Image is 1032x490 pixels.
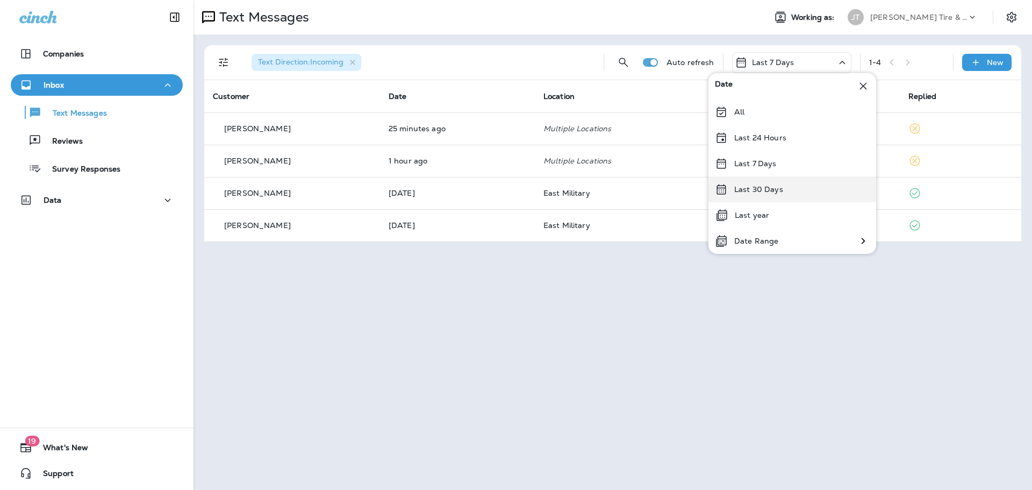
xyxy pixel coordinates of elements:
[224,189,291,197] p: [PERSON_NAME]
[11,129,183,152] button: Reviews
[213,91,249,101] span: Customer
[543,124,692,133] p: Multiple Locations
[43,49,84,58] p: Companies
[32,443,88,456] span: What's New
[734,237,778,245] p: Date Range
[666,58,714,67] p: Auto refresh
[543,91,575,101] span: Location
[752,58,794,67] p: Last 7 Days
[224,221,291,230] p: [PERSON_NAME]
[213,52,234,73] button: Filters
[735,211,769,219] p: Last year
[791,13,837,22] span: Working as:
[41,165,120,175] p: Survey Responses
[160,6,190,28] button: Collapse Sidebar
[41,137,83,147] p: Reviews
[11,157,183,180] button: Survey Responses
[252,54,361,71] div: Text Direction:Incoming
[734,108,744,116] p: All
[11,189,183,211] button: Data
[870,13,967,22] p: [PERSON_NAME] Tire & Auto
[389,157,526,165] p: Aug 19, 2025 08:40 AM
[389,91,407,101] span: Date
[258,57,343,67] span: Text Direction : Incoming
[734,159,777,168] p: Last 7 Days
[543,188,590,198] span: East Military
[389,189,526,197] p: Aug 14, 2025 10:38 AM
[32,469,74,482] span: Support
[224,157,291,165] p: [PERSON_NAME]
[11,463,183,484] button: Support
[734,133,786,142] p: Last 24 Hours
[11,43,183,65] button: Companies
[543,157,692,165] p: Multiple Locations
[11,74,183,96] button: Inbox
[908,91,936,101] span: Replied
[543,221,590,230] span: East Military
[11,101,183,124] button: Text Messages
[734,185,783,194] p: Last 30 Days
[25,436,39,446] span: 19
[215,9,309,25] p: Text Messages
[715,80,733,93] span: Date
[389,124,526,133] p: Aug 19, 2025 10:05 AM
[869,58,881,67] div: 1 - 4
[42,109,107,119] p: Text Messages
[987,58,1004,67] p: New
[1002,8,1021,27] button: Settings
[224,124,291,133] p: [PERSON_NAME]
[11,437,183,458] button: 19What's New
[613,52,634,73] button: Search Messages
[44,81,64,89] p: Inbox
[44,196,62,204] p: Data
[389,221,526,230] p: Aug 14, 2025 09:05 AM
[848,9,864,25] div: JT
